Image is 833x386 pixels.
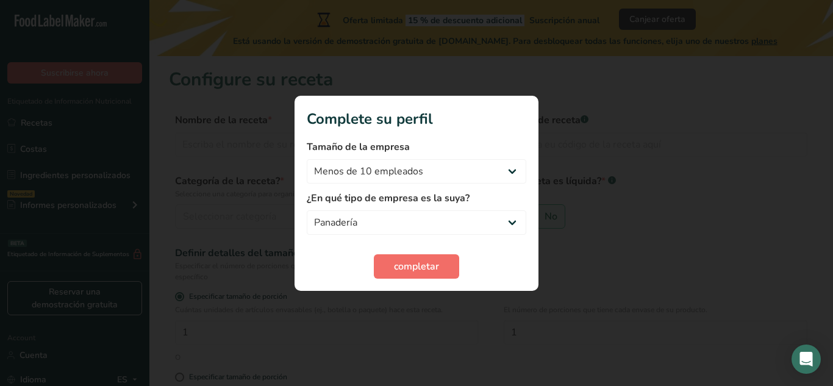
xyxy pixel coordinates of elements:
[374,254,459,279] button: completar
[307,191,526,206] label: ¿En qué tipo de empresa es la suya?
[307,140,526,154] label: Tamaño de la empresa
[307,108,526,130] h1: Complete su perfil
[394,259,439,274] span: completar
[792,345,821,374] div: Open Intercom Messenger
